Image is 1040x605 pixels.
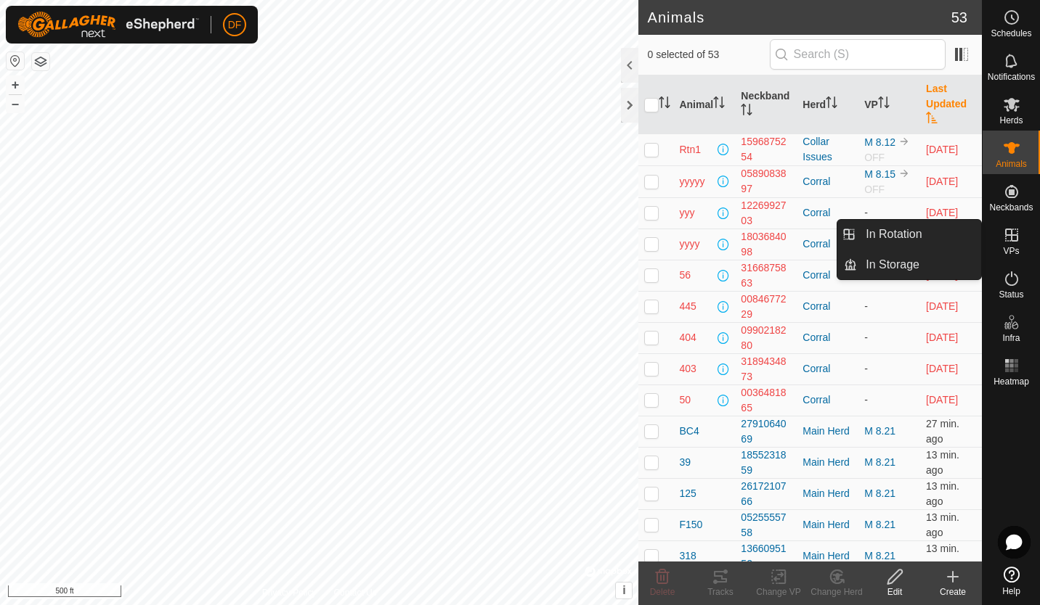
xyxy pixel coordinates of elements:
div: 1596875254 [741,134,791,165]
li: In Rotation [837,220,981,249]
div: 1803684098 [741,229,791,260]
li: In Storage [837,250,981,279]
span: DF [228,17,242,33]
button: + [7,76,24,94]
span: yyy [679,205,694,221]
span: Aug 15, 2025, 10:38 AM [926,394,958,406]
span: 50 [679,392,691,408]
span: Heatmap [994,377,1029,386]
span: BC4 [679,424,699,439]
img: to [898,168,910,179]
div: Corral [803,236,853,252]
span: yyyy [679,236,699,252]
input: Search (S) [770,39,946,70]
h2: Animals [647,9,951,26]
p-sorticon: Activate to sort [741,106,752,118]
p-sorticon: Activate to sort [878,99,890,110]
div: Create [924,585,982,598]
a: Privacy Policy [262,586,317,599]
a: In Rotation [857,220,981,249]
button: i [616,583,632,598]
span: Schedules [991,29,1031,38]
div: Corral [803,392,853,408]
th: VP [858,75,920,134]
span: Aug 15, 2025, 10:38 AM [926,300,958,312]
p-sorticon: Activate to sort [826,99,837,110]
span: Infra [1002,334,1020,342]
th: Herd [797,75,858,134]
div: Corral [803,205,853,221]
span: 403 [679,361,696,376]
span: Rtn1 [679,142,701,157]
p-sorticon: Activate to sort [926,114,938,125]
div: 1855231859 [741,448,791,478]
a: M 8.21 [864,550,895,561]
div: Corral [803,299,853,314]
span: Aug 15, 2025, 10:38 AM [926,363,958,374]
app-display-virtual-paddock-transition: - [864,394,868,406]
div: 0036481865 [741,385,791,416]
app-display-virtual-paddock-transition: - [864,332,868,343]
span: 318 [679,548,696,564]
div: Tracks [691,585,749,598]
div: Corral [803,361,853,376]
div: 0990218280 [741,323,791,353]
span: Aug 15, 2025, 10:38 AM [926,207,958,218]
div: Corral [803,268,853,283]
span: Aug 12, 2025, 11:22 AM [926,144,958,155]
th: Animal [673,75,735,134]
span: 56 [679,268,691,283]
span: Notifications [988,73,1035,81]
span: Aug 23, 2025, 3:23 PM [926,418,959,445]
a: M 8.15 [864,168,895,180]
img: Gallagher Logo [17,12,199,38]
div: Corral [803,174,853,189]
span: 404 [679,330,696,345]
div: 0084677229 [741,292,791,322]
a: M 8.21 [864,456,895,468]
span: 53 [951,7,967,28]
span: 125 [679,486,696,501]
a: M 8.12 [864,136,895,148]
a: Contact Us [333,586,376,599]
span: Herds [999,116,1023,125]
div: 0589083897 [741,166,791,197]
th: Neckband [735,75,797,134]
p-sorticon: Activate to sort [713,99,725,110]
span: Aug 15, 2025, 10:37 AM [926,176,958,187]
span: 445 [679,299,696,314]
div: 1226992703 [741,198,791,229]
span: i [622,584,625,596]
div: 2617210766 [741,479,791,509]
div: Main Herd [803,548,853,564]
button: – [7,95,24,112]
div: Collar Issues [803,134,853,165]
app-display-virtual-paddock-transition: - [864,207,868,218]
app-display-virtual-paddock-transition: - [864,363,868,374]
span: F150 [679,517,702,532]
div: Change Herd [808,585,866,598]
span: Delete [650,587,675,597]
th: Last Updated [920,75,982,134]
img: to [898,136,910,147]
span: 39 [679,455,691,470]
p-sorticon: Activate to sort [659,99,670,110]
div: 1366095152 [741,541,791,572]
span: 0 selected of 53 [647,47,769,62]
span: Aug 23, 2025, 3:37 PM [926,511,959,538]
span: VPs [1003,247,1019,255]
a: Help [983,561,1040,601]
div: Main Herd [803,455,853,470]
div: Change VP [749,585,808,598]
span: In Rotation [866,226,922,243]
a: M 8.21 [864,487,895,499]
span: Help [1002,587,1020,596]
span: yyyyy [679,174,704,189]
span: Aug 15, 2025, 10:38 AM [926,332,958,343]
button: Reset Map [7,52,24,70]
div: Edit [866,585,924,598]
div: 3189434873 [741,354,791,384]
a: M 8.21 [864,425,895,437]
a: In Storage [857,250,981,279]
app-display-virtual-paddock-transition: - [864,300,868,312]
